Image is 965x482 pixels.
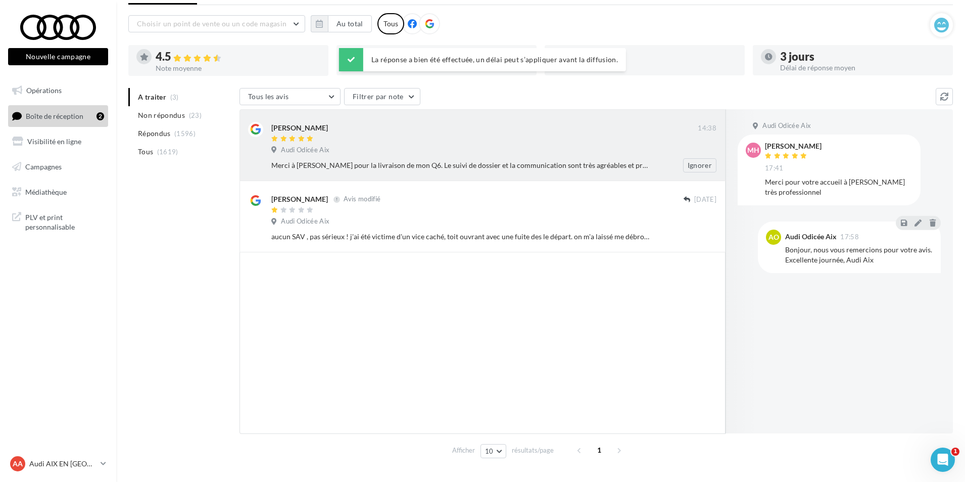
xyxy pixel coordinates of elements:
button: Filtrer par note [344,88,420,105]
div: [PERSON_NAME] [271,123,328,133]
button: Ignorer [683,158,716,172]
span: Non répondus [138,110,185,120]
span: Boîte de réception [26,111,83,120]
div: Taux de réponse [572,64,737,71]
span: Campagnes [25,162,62,171]
button: Au total [311,15,372,32]
span: Visibilité en ligne [27,137,81,146]
span: PLV et print personnalisable [25,210,104,232]
span: Audi Odicée Aix [281,146,329,155]
div: Audi Odicée Aix [785,233,837,240]
div: 3 jours [780,51,945,62]
a: Opérations [6,80,110,101]
div: La réponse a bien été effectuée, un délai peut s’appliquer avant la diffusion. [339,48,626,71]
span: Afficher [452,446,475,455]
a: AA Audi AIX EN [GEOGRAPHIC_DATA] [8,454,108,473]
span: Avis modifié [344,195,380,203]
span: Répondus [138,128,171,139]
span: [DATE] [694,195,716,204]
div: [PERSON_NAME] [271,194,328,204]
span: Tous [138,147,153,157]
button: 10 [480,444,506,458]
span: (1596) [174,129,196,138]
a: PLV et print personnalisable [6,206,110,236]
span: 1 [951,448,959,456]
span: Tous les avis [248,92,289,101]
span: Médiathèque [25,187,67,196]
span: Audi Odicée Aix [281,217,329,226]
button: Au total [328,15,372,32]
a: Campagnes [6,156,110,178]
span: Opérations [26,86,62,95]
button: Tous les avis [239,88,341,105]
div: [PERSON_NAME] [765,143,822,150]
span: 17:41 [765,164,784,173]
span: 10 [485,447,494,455]
p: Audi AIX EN [GEOGRAPHIC_DATA] [29,459,96,469]
span: AA [13,459,23,469]
a: Boîte de réception2 [6,105,110,127]
span: 17:58 [840,234,859,240]
span: Choisir un point de vente ou un code magasin [137,19,286,28]
button: Choisir un point de vente ou un code magasin [128,15,305,32]
span: (1619) [157,148,178,156]
div: Délai de réponse moyen [780,64,945,71]
span: 1 [591,442,607,458]
a: Médiathèque [6,182,110,203]
span: 14:38 [698,124,716,133]
span: AO [768,232,779,242]
span: (23) [189,111,202,119]
div: 2 [96,112,104,120]
button: Nouvelle campagne [8,48,108,65]
div: Note moyenne [156,65,320,72]
div: 99 % [572,51,737,62]
div: 4.5 [156,51,320,63]
a: Visibilité en ligne [6,131,110,152]
span: Audi Odicée Aix [762,121,811,130]
div: Merci pour votre accueil à [PERSON_NAME] très professionnel [765,177,912,197]
span: MH [747,145,759,155]
iframe: Intercom live chat [931,448,955,472]
div: Merci à [PERSON_NAME] pour la livraison de mon Q6. Le suivi de dossier et la communication sont t... [271,160,651,170]
div: aucun SAV , pas sérieux ! j'ai été victime d'un vice caché, toit ouvrant avec une fuite des le dé... [271,232,651,242]
div: Tous [377,13,404,34]
div: Bonjour, nous vous remercions pour votre avis. Excellente journée, Audi Aix [785,245,933,265]
span: résultats/page [512,446,554,455]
